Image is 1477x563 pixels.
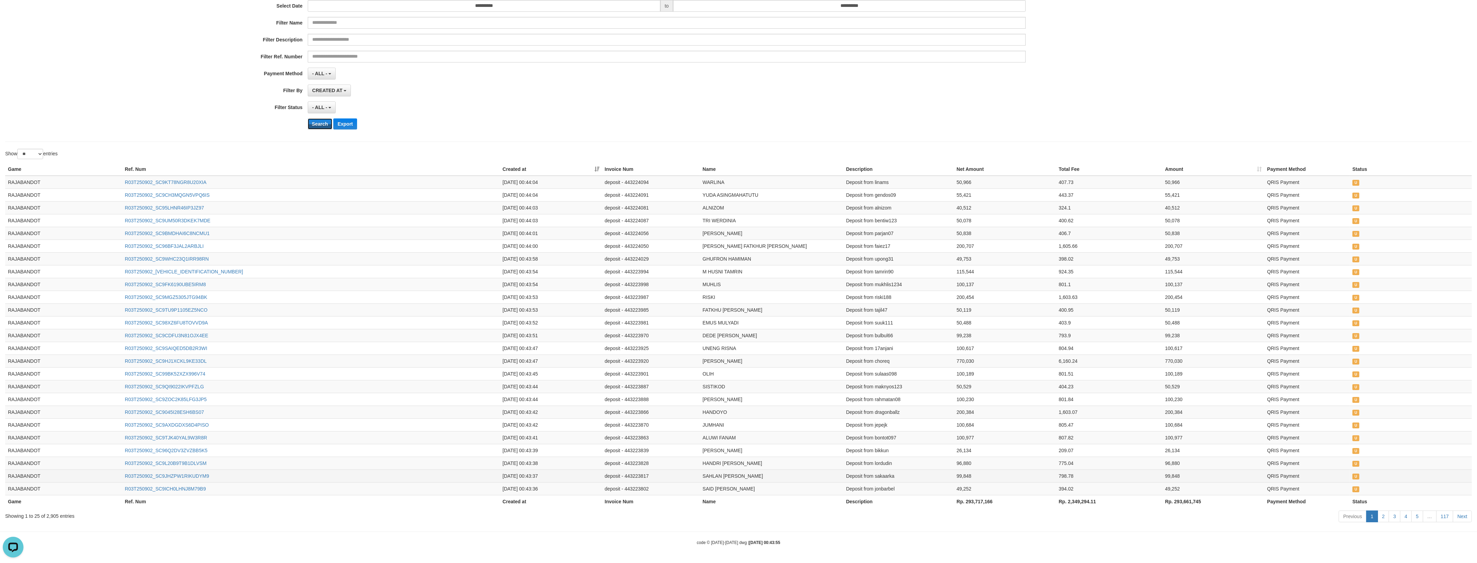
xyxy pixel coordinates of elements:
[1264,431,1350,444] td: QRIS Payment
[500,329,602,342] td: [DATE] 00:43:51
[954,367,1056,380] td: 100,189
[500,176,602,189] td: [DATE] 00:44:04
[500,188,602,201] td: [DATE] 00:44:04
[1264,252,1350,265] td: QRIS Payment
[500,214,602,227] td: [DATE] 00:44:03
[125,307,208,313] a: R03T250902_SC9TU9P1105EZ5NCO
[5,406,122,418] td: RAJABANDOT
[954,303,1056,316] td: 50,119
[843,303,954,316] td: Deposit from tajil47
[125,460,207,466] a: R03T250902_SC9L20B9T9B1DLVSM
[1264,444,1350,457] td: QRIS Payment
[1056,316,1162,329] td: 403.9
[500,406,602,418] td: [DATE] 00:43:42
[700,482,843,495] td: SAID [PERSON_NAME]
[1056,342,1162,355] td: 804.94
[843,316,954,329] td: Deposit from suuk111
[1162,303,1264,316] td: 50,119
[843,252,954,265] td: Deposit from upong31
[1352,218,1359,224] span: UNPAID
[125,358,207,364] a: R03T250902_SC9HJ1XCKL9KE33DL
[1162,214,1264,227] td: 50,078
[1162,176,1264,189] td: 50,966
[1352,282,1359,288] span: UNPAID
[602,482,700,495] td: deposit - 443223802
[954,393,1056,406] td: 100,230
[500,291,602,303] td: [DATE] 00:43:53
[1162,329,1264,342] td: 99,238
[1352,205,1359,211] span: UNPAID
[843,214,954,227] td: Deposit from bentiw123
[5,291,122,303] td: RAJABANDOT
[700,431,843,444] td: ALUWI FANAM
[700,380,843,393] td: SISTIKOD
[500,469,602,482] td: [DATE] 00:43:37
[1264,278,1350,291] td: QRIS Payment
[700,418,843,431] td: JUMHANI
[1056,201,1162,214] td: 324.1
[1453,511,1472,522] a: Next
[1264,380,1350,393] td: QRIS Payment
[500,355,602,367] td: [DATE] 00:43:47
[1352,410,1359,416] span: UNPAID
[1056,444,1162,457] td: 209.07
[1162,457,1264,469] td: 96,880
[500,163,602,176] th: Created at: activate to sort column ascending
[700,163,843,176] th: Name
[308,68,336,79] button: - ALL -
[1056,303,1162,316] td: 400.95
[843,291,954,303] td: Deposit from riski188
[843,240,954,252] td: Deposit from faiez17
[954,163,1056,176] th: Net Amount
[954,329,1056,342] td: 99,238
[954,240,1056,252] td: 200,707
[1056,163,1162,176] th: Total Fee
[1264,240,1350,252] td: QRIS Payment
[602,431,700,444] td: deposit - 443223863
[700,291,843,303] td: RISKI
[602,176,700,189] td: deposit - 443224094
[1162,291,1264,303] td: 200,454
[125,243,204,249] a: R03T250902_SC96BF3JAL2ARBJLI
[500,457,602,469] td: [DATE] 00:43:38
[312,71,327,76] span: - ALL -
[1162,355,1264,367] td: 770,030
[1264,201,1350,214] td: QRIS Payment
[5,342,122,355] td: RAJABANDOT
[308,85,351,96] button: CREATED AT
[1352,269,1359,275] span: UNPAID
[602,342,700,355] td: deposit - 443223925
[500,367,602,380] td: [DATE] 00:43:45
[5,240,122,252] td: RAJABANDOT
[954,316,1056,329] td: 50,488
[1056,457,1162,469] td: 775.04
[843,265,954,278] td: Deposit from tamrin90
[1162,444,1264,457] td: 26,134
[843,367,954,380] td: Deposit from sulaas098
[954,431,1056,444] td: 100,977
[1264,329,1350,342] td: QRIS Payment
[1352,346,1359,352] span: UNPAID
[125,333,208,338] a: R03T250902_SC9CDFU3N81OJX4EE
[500,201,602,214] td: [DATE] 00:44:03
[1056,380,1162,393] td: 404.23
[1162,367,1264,380] td: 100,189
[1352,180,1359,186] span: UNPAID
[5,214,122,227] td: RAJABANDOT
[125,346,207,351] a: R03T250902_SC9SAIQED5DB2R3WI
[125,192,210,198] a: R03T250902_SC9CH3MQGN5VPQ6IS
[700,240,843,252] td: [PERSON_NAME] FATKHUR [PERSON_NAME]
[1352,384,1359,390] span: UNPAID
[954,457,1056,469] td: 96,880
[1264,418,1350,431] td: QRIS Payment
[1056,329,1162,342] td: 793.9
[500,418,602,431] td: [DATE] 00:43:42
[843,188,954,201] td: Deposit from gendos09
[1352,333,1359,339] span: UNPAID
[602,303,700,316] td: deposit - 443223985
[700,355,843,367] td: [PERSON_NAME]
[1056,291,1162,303] td: 1,603.63
[1056,355,1162,367] td: 6,160.24
[500,342,602,355] td: [DATE] 00:43:47
[602,278,700,291] td: deposit - 443223998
